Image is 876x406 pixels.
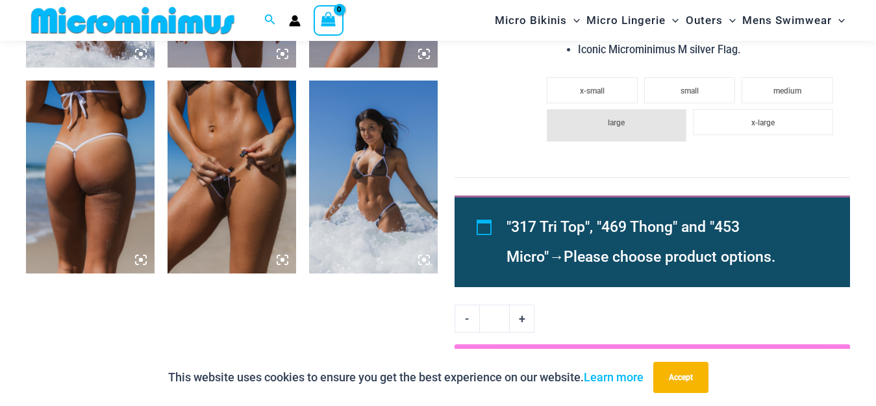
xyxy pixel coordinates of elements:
[586,4,666,37] span: Micro Lingerie
[686,4,723,37] span: Outers
[578,40,840,60] li: Iconic Microminimus M silver Flag.
[567,4,580,37] span: Menu Toggle
[584,370,644,384] a: Learn more
[507,218,740,266] span: "317 Tri Top", "469 Thong" and "453 Micro"
[682,4,739,37] a: OutersMenu ToggleMenu Toggle
[479,305,510,332] input: Product quantity
[289,15,301,27] a: Account icon link
[495,4,567,37] span: Micro Bikinis
[832,4,845,37] span: Menu Toggle
[742,77,832,103] li: medium
[693,109,833,135] li: x-large
[547,109,687,142] li: large
[26,81,155,273] img: Tradewinds Ink and Ivory 317 Tri Top 453 Micro
[455,305,479,332] a: -
[492,4,583,37] a: Micro BikinisMenu ToggleMenu Toggle
[507,212,820,272] li: →
[739,4,848,37] a: Mens SwimwearMenu ToggleMenu Toggle
[564,248,775,266] span: Please choose product options.
[580,86,605,95] span: x-small
[666,4,679,37] span: Menu Toggle
[168,81,296,273] img: Tradewinds Ink and Ivory 317 Tri Top 453 Micro
[547,77,638,103] li: x-small
[751,118,775,127] span: x-large
[773,86,801,95] span: medium
[742,4,832,37] span: Mens Swimwear
[510,305,534,332] a: +
[455,344,850,375] button: Add to cart
[264,12,276,29] a: Search icon link
[608,118,625,127] span: large
[168,368,644,387] p: This website uses cookies to ensure you get the best experience on our website.
[314,5,344,35] a: View Shopping Cart, empty
[681,86,699,95] span: small
[490,2,850,39] nav: Site Navigation
[309,81,438,273] img: Tradewinds Ink and Ivory 317 Tri Top 453 Micro
[723,4,736,37] span: Menu Toggle
[644,77,735,103] li: small
[583,4,682,37] a: Micro LingerieMenu ToggleMenu Toggle
[653,362,708,393] button: Accept
[26,6,240,35] img: MM SHOP LOGO FLAT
